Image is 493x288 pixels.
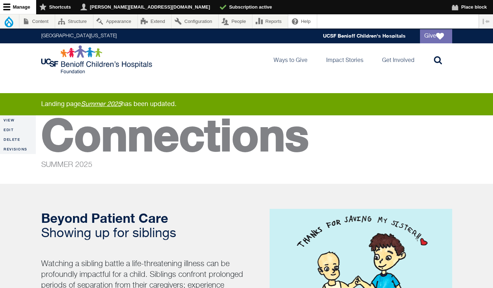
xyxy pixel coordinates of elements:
[323,33,406,39] a: UCSF Benioff Children's Hospitals
[320,43,369,76] a: Impact Stories
[35,100,459,108] div: Landing page has been updated.
[41,210,168,226] strong: Beyond Patient Care
[288,14,317,28] a: Help
[252,14,288,28] a: Reports
[55,14,93,28] a: Structure
[81,101,121,107] a: Summer 2025
[219,14,252,28] a: People
[171,14,218,28] a: Configuration
[420,29,452,43] a: Give
[19,14,55,28] a: Content
[376,43,420,76] a: Get Involved
[41,45,154,74] img: Logo for UCSF Benioff Children's Hospitals Foundation
[93,14,137,28] a: Appearance
[41,126,452,173] p: Connections
[479,14,493,28] button: Vertical orientation
[138,14,171,28] a: Extend
[41,161,92,169] span: SUMMER 2025
[41,34,117,39] a: [GEOGRAPHIC_DATA][US_STATE]
[41,211,245,241] h2: Showing up for siblings
[268,43,313,76] a: Ways to Give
